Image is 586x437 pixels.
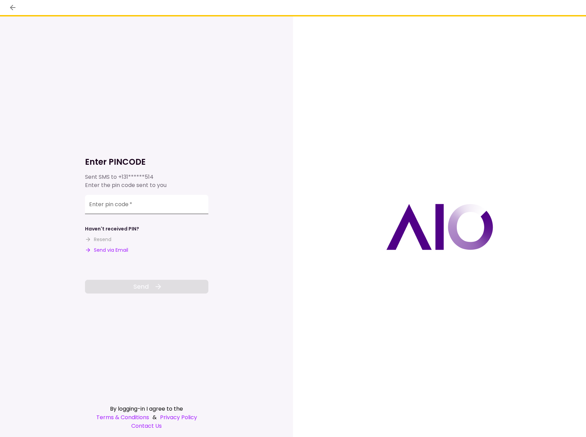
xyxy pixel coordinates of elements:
[85,247,128,254] button: Send via Email
[386,204,493,250] img: AIO logo
[85,173,208,189] div: Sent SMS to Enter the pin code sent to you
[85,157,208,167] h1: Enter PINCODE
[160,413,197,422] a: Privacy Policy
[96,413,149,422] a: Terms & Conditions
[85,404,208,413] div: By logging-in I agree to the
[133,282,149,291] span: Send
[85,422,208,430] a: Contact Us
[85,413,208,422] div: &
[85,236,111,243] button: Resend
[85,225,139,233] div: Haven't received PIN?
[85,280,208,294] button: Send
[7,2,19,13] button: back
